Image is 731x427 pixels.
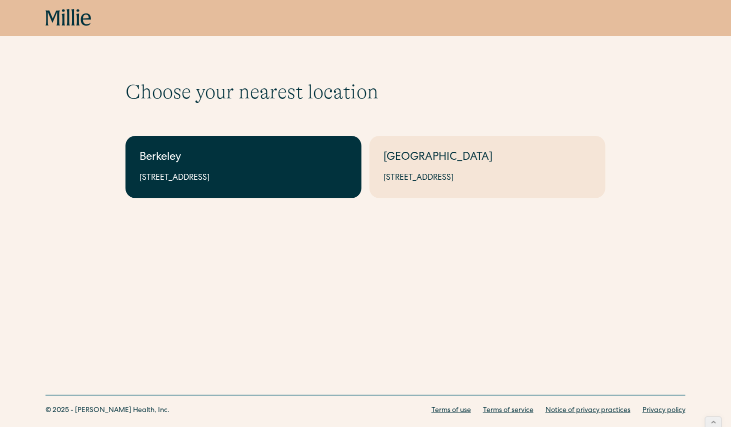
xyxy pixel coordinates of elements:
a: Berkeley[STREET_ADDRESS] [125,136,361,198]
a: Terms of use [431,406,471,416]
div: © 2025 - [PERSON_NAME] Health, Inc. [45,406,169,416]
a: Privacy policy [642,406,685,416]
div: [STREET_ADDRESS] [383,172,591,184]
div: Berkeley [139,150,347,166]
h1: Choose your nearest location [125,80,605,104]
div: [STREET_ADDRESS] [139,172,347,184]
a: Terms of service [483,406,533,416]
a: Notice of privacy practices [545,406,630,416]
a: [GEOGRAPHIC_DATA][STREET_ADDRESS] [369,136,605,198]
div: [GEOGRAPHIC_DATA] [383,150,591,166]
